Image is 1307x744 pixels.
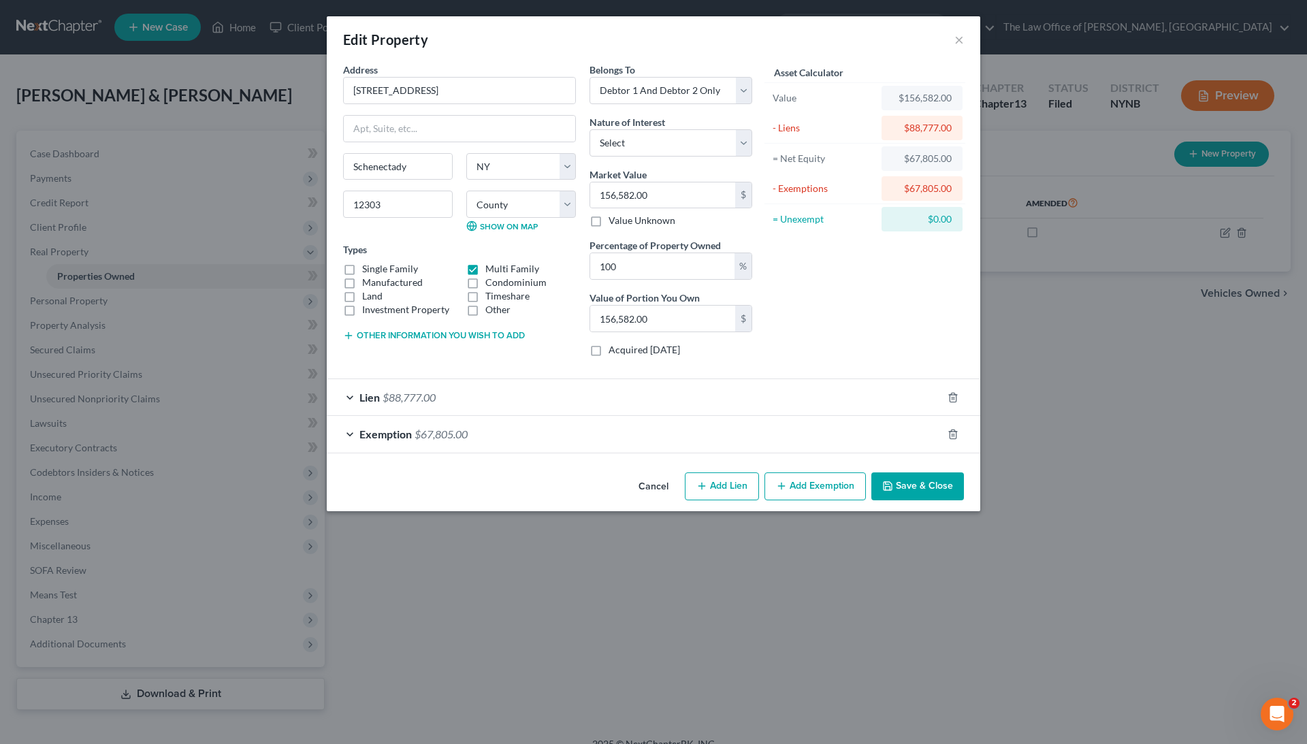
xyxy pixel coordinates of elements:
[344,116,575,142] input: Apt, Suite, etc...
[415,427,468,440] span: $67,805.00
[1289,698,1300,709] span: 2
[343,64,378,76] span: Address
[485,276,547,289] label: Condominium
[590,306,735,331] input: 0.00
[362,262,418,276] label: Single Family
[773,152,875,165] div: = Net Equity
[590,291,700,305] label: Value of Portion You Own
[344,78,575,103] input: Enter address...
[609,343,680,357] label: Acquired [DATE]
[362,289,383,303] label: Land
[590,182,735,208] input: 0.00
[590,238,721,253] label: Percentage of Property Owned
[362,303,449,317] label: Investment Property
[466,221,538,231] a: Show on Map
[871,472,964,501] button: Save & Close
[892,152,952,165] div: $67,805.00
[773,121,875,135] div: - Liens
[764,472,866,501] button: Add Exemption
[590,64,635,76] span: Belongs To
[343,191,453,218] input: Enter zip...
[359,427,412,440] span: Exemption
[685,472,759,501] button: Add Lien
[735,253,752,279] div: %
[892,182,952,195] div: $67,805.00
[343,242,367,257] label: Types
[773,91,875,105] div: Value
[735,306,752,331] div: $
[590,253,735,279] input: 0.00
[590,115,665,129] label: Nature of Interest
[628,474,679,501] button: Cancel
[954,31,964,48] button: ×
[892,91,952,105] div: $156,582.00
[735,182,752,208] div: $
[1261,698,1293,730] iframe: Intercom live chat
[892,121,952,135] div: $88,777.00
[609,214,675,227] label: Value Unknown
[362,276,423,289] label: Manufactured
[773,212,875,226] div: = Unexempt
[485,303,511,317] label: Other
[485,262,539,276] label: Multi Family
[485,289,530,303] label: Timeshare
[383,391,436,404] span: $88,777.00
[774,65,843,80] label: Asset Calculator
[344,154,452,180] input: Enter city...
[343,30,428,49] div: Edit Property
[343,330,525,341] button: Other information you wish to add
[590,167,647,182] label: Market Value
[892,212,952,226] div: $0.00
[359,391,380,404] span: Lien
[773,182,875,195] div: - Exemptions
